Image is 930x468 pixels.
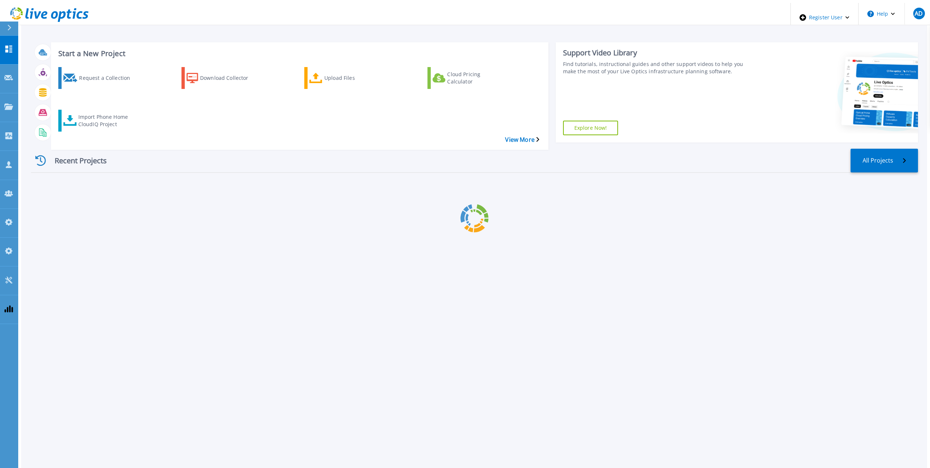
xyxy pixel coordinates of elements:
[304,67,392,89] a: Upload Files
[851,149,918,172] a: All Projects
[859,3,904,25] button: Help
[79,69,137,87] div: Request a Collection
[58,50,539,58] h3: Start a New Project
[31,152,118,169] div: Recent Projects
[78,112,137,130] div: Import Phone Home CloudIQ Project
[563,48,750,58] div: Support Video Library
[181,67,270,89] a: Download Collector
[915,11,923,16] span: AD
[200,69,258,87] div: Download Collector
[791,3,858,32] div: Register User
[563,121,618,135] a: Explore Now!
[505,136,539,143] a: View More
[324,69,383,87] div: Upload Files
[58,67,146,89] a: Request a Collection
[563,61,750,75] div: Find tutorials, instructional guides and other support videos to help you make the most of your L...
[447,69,505,87] div: Cloud Pricing Calculator
[427,67,516,89] a: Cloud Pricing Calculator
